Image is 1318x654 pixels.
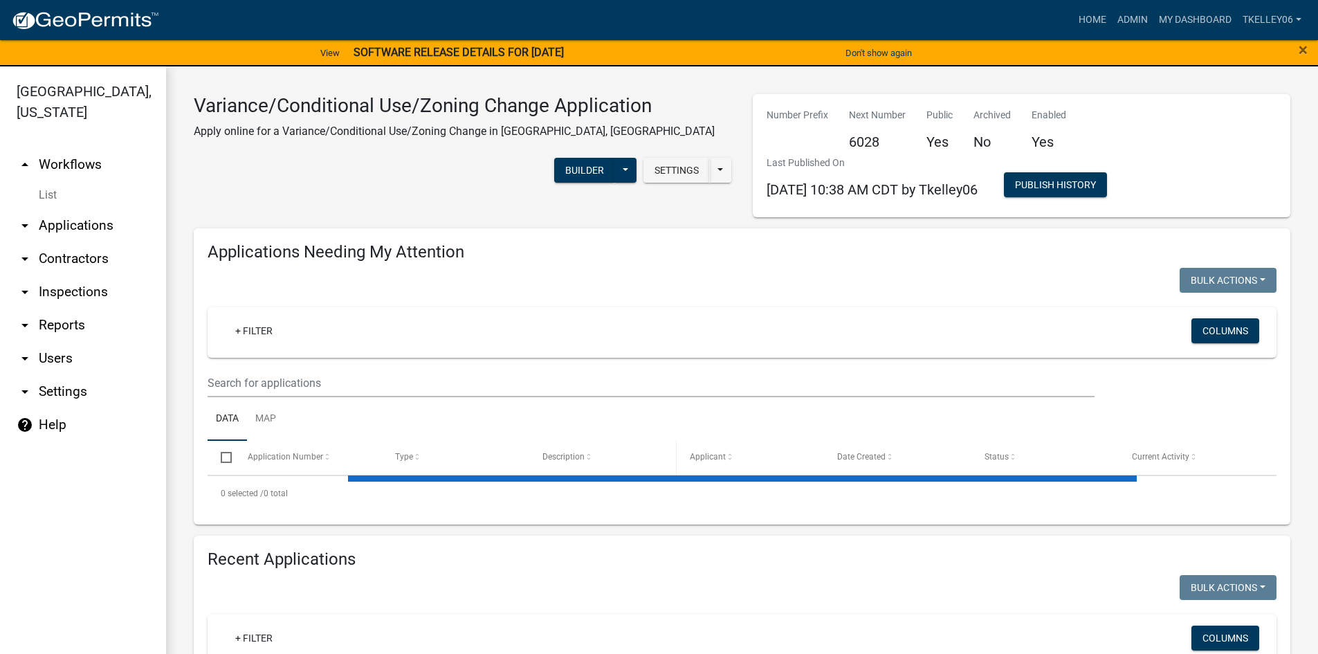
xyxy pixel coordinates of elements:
button: Bulk Actions [1180,268,1276,293]
a: Admin [1112,7,1153,33]
span: Status [985,452,1009,462]
span: Current Activity [1132,452,1189,462]
button: Settings [643,158,710,183]
span: Application Number [248,452,323,462]
a: + Filter [224,318,284,343]
h4: Recent Applications [208,549,1276,570]
strong: SOFTWARE RELEASE DETAILS FOR [DATE] [354,46,564,59]
i: arrow_drop_down [17,251,33,267]
a: Tkelley06 [1237,7,1307,33]
span: × [1299,40,1308,60]
i: help [17,417,33,433]
datatable-header-cell: Application Number [234,441,381,474]
h4: Applications Needing My Attention [208,242,1276,262]
a: + Filter [224,626,284,651]
wm-modal-confirm: Workflow Publish History [1004,180,1107,191]
button: Columns [1191,626,1259,651]
a: View [315,42,345,64]
i: arrow_drop_down [17,284,33,300]
i: arrow_drop_down [17,317,33,334]
button: Bulk Actions [1180,575,1276,600]
p: Last Published On [767,156,978,170]
datatable-header-cell: Status [971,441,1119,474]
span: Date Created [837,452,886,462]
button: Columns [1191,318,1259,343]
div: 0 total [208,476,1276,511]
input: Search for applications [208,369,1095,397]
a: Map [247,397,284,442]
datatable-header-cell: Applicant [677,441,824,474]
button: Don't show again [840,42,917,64]
datatable-header-cell: Select [208,441,234,474]
a: My Dashboard [1153,7,1237,33]
datatable-header-cell: Current Activity [1119,441,1266,474]
a: Data [208,397,247,442]
i: arrow_drop_down [17,217,33,234]
datatable-header-cell: Date Created [824,441,971,474]
p: Number Prefix [767,108,828,122]
i: arrow_drop_down [17,350,33,367]
p: Archived [973,108,1011,122]
span: 0 selected / [221,489,264,498]
a: Home [1073,7,1112,33]
span: Applicant [690,452,726,462]
p: Enabled [1032,108,1066,122]
h3: Variance/Conditional Use/Zoning Change Application [194,94,715,118]
button: Publish History [1004,172,1107,197]
span: Type [395,452,413,462]
h5: Yes [926,134,953,150]
h5: No [973,134,1011,150]
datatable-header-cell: Type [381,441,529,474]
button: Close [1299,42,1308,58]
button: Builder [554,158,615,183]
datatable-header-cell: Description [529,441,677,474]
span: [DATE] 10:38 AM CDT by Tkelley06 [767,181,978,198]
p: Public [926,108,953,122]
i: arrow_drop_up [17,156,33,173]
h5: Yes [1032,134,1066,150]
i: arrow_drop_down [17,383,33,400]
p: Next Number [849,108,906,122]
span: Description [542,452,585,462]
h5: 6028 [849,134,906,150]
p: Apply online for a Variance/Conditional Use/Zoning Change in [GEOGRAPHIC_DATA], [GEOGRAPHIC_DATA] [194,123,715,140]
